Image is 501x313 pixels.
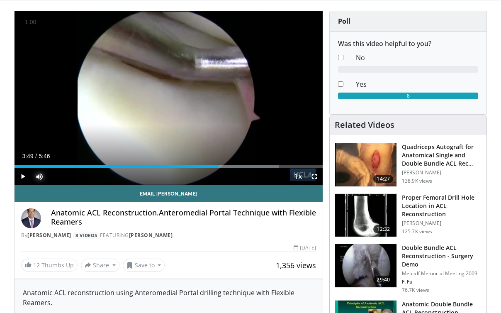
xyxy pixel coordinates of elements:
[123,259,165,272] button: Save to
[373,276,393,284] span: 29:40
[402,143,482,168] h3: Quadriceps Autograft for Anatomical Single and Double Bundle ACL Rec…
[15,11,323,185] video-js: Video Player
[350,79,484,89] dd: Yes
[335,120,394,130] h4: Related Videos
[338,17,350,26] strong: Poll
[402,287,429,293] p: 76.7K views
[350,53,484,63] dd: No
[73,232,100,239] a: 8 Videos
[335,143,396,186] img: 281064_0003_1.png.150x105_q85_crop-smart_upscale.jpg
[15,165,323,168] div: Progress Bar
[402,228,432,235] p: 125.7K views
[21,259,78,271] a: 12 Thumbs Up
[23,288,314,308] div: Anatomic ACL reconstruction using Anteromedial Portal drilling technique with Flexible Reamers.
[81,259,119,272] button: Share
[15,168,31,185] button: Play
[402,178,432,184] p: 138.9K views
[338,93,478,99] div: 8
[335,244,482,293] a: 29:40 Double Bundle ACL Reconstruction - Surgery Demo Metcalf Memorial Meeting 2009 F. Fu 76.7K v...
[335,194,396,237] img: Title_01_100001165_3.jpg.150x105_q85_crop-smart_upscale.jpg
[35,153,37,159] span: /
[22,153,33,159] span: 3:49
[402,279,482,285] p: F. Fu
[289,168,306,185] button: Playback Rate
[51,208,316,226] h4: Anatomic ACL Reconstruction.Anteromedial Portal Technique with Flexible Reamers
[294,244,316,252] div: [DATE]
[15,185,323,202] a: Email [PERSON_NAME]
[335,244,396,287] img: ffu_3.png.150x105_q85_crop-smart_upscale.jpg
[373,225,393,233] span: 12:32
[402,193,482,218] h3: Proper Femoral Drill Hole Location in ACL Reconstruction
[402,270,482,277] p: Metcalf Memorial Meeting 2009
[31,168,48,185] button: Mute
[335,143,482,187] a: 14:27 Quadriceps Autograft for Anatomical Single and Double Bundle ACL Rec… [PERSON_NAME] 138.9K ...
[402,169,482,176] p: [PERSON_NAME]
[335,193,482,237] a: 12:32 Proper Femoral Drill Hole Location in ACL Reconstruction [PERSON_NAME] 125.7K views
[373,175,393,183] span: 14:27
[402,220,482,227] p: [PERSON_NAME]
[21,232,316,239] div: By FEATURING
[402,244,482,269] h3: Double Bundle ACL Reconstruction - Surgery Demo
[21,208,41,228] img: Avatar
[306,168,323,185] button: Fullscreen
[39,153,50,159] span: 5:46
[33,261,40,269] span: 12
[276,260,316,270] span: 1,356 views
[338,40,478,48] h6: Was this video helpful to you?
[27,232,71,239] a: [PERSON_NAME]
[129,232,173,239] a: [PERSON_NAME]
